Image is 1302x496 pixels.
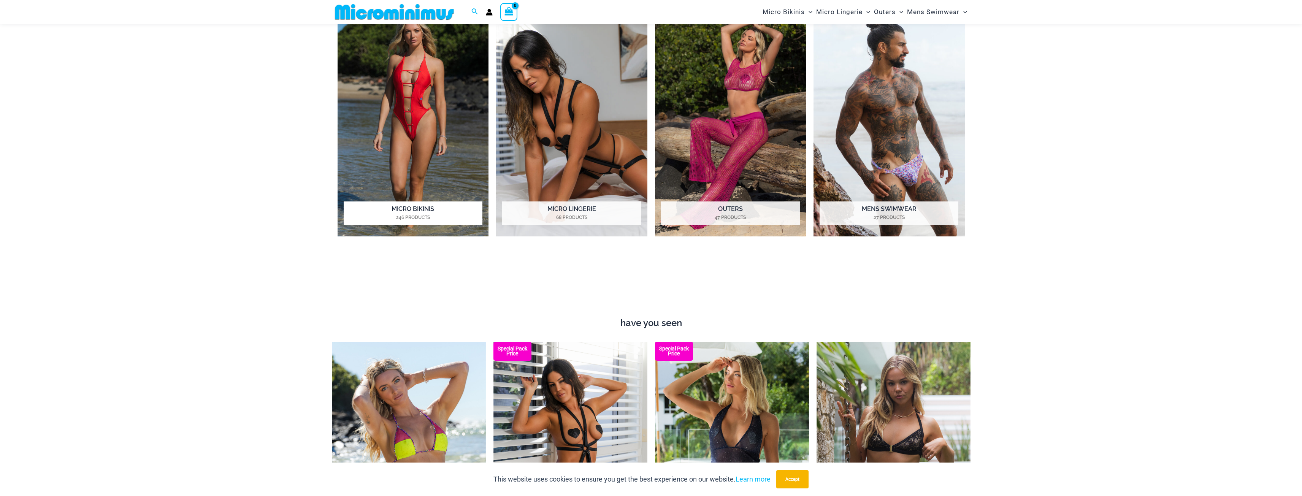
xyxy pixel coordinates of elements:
a: Visit product category Outers [655,4,806,236]
a: Visit product category Micro Lingerie [496,4,647,236]
a: OutersMenu ToggleMenu Toggle [872,2,905,22]
span: Menu Toggle [896,2,903,22]
img: Micro Lingerie [496,4,647,236]
button: Accept [776,470,809,488]
span: Micro Lingerie [816,2,863,22]
a: Search icon link [471,7,478,17]
b: Special Pack Price [655,346,693,356]
span: Menu Toggle [805,2,812,22]
mark: 68 Products [502,214,641,221]
a: Micro LingerieMenu ToggleMenu Toggle [814,2,872,22]
span: Menu Toggle [959,2,967,22]
a: Mens SwimwearMenu ToggleMenu Toggle [905,2,969,22]
a: View Shopping Cart, empty [500,3,518,21]
span: Micro Bikinis [763,2,805,22]
a: Micro BikinisMenu ToggleMenu Toggle [761,2,814,22]
mark: 27 Products [820,214,958,221]
p: This website uses cookies to ensure you get the best experience on our website. [493,474,771,485]
img: Micro Bikinis [338,4,489,236]
img: Mens Swimwear [814,4,965,236]
a: Visit product category Micro Bikinis [338,4,489,236]
h2: Outers [661,201,800,225]
span: Outers [874,2,896,22]
mark: 246 Products [344,214,482,221]
b: Special Pack Price [493,346,531,356]
span: Mens Swimwear [907,2,959,22]
a: Account icon link [486,9,493,16]
img: MM SHOP LOGO FLAT [332,3,457,21]
h2: Mens Swimwear [820,201,958,225]
h4: have you seen [332,318,971,329]
h2: Micro Bikinis [344,201,482,225]
a: Learn more [736,475,771,483]
iframe: TrustedSite Certified [338,257,965,314]
img: Outers [655,4,806,236]
span: Menu Toggle [863,2,870,22]
mark: 47 Products [661,214,800,221]
nav: Site Navigation [760,1,971,23]
h2: Micro Lingerie [502,201,641,225]
a: Visit product category Mens Swimwear [814,4,965,236]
